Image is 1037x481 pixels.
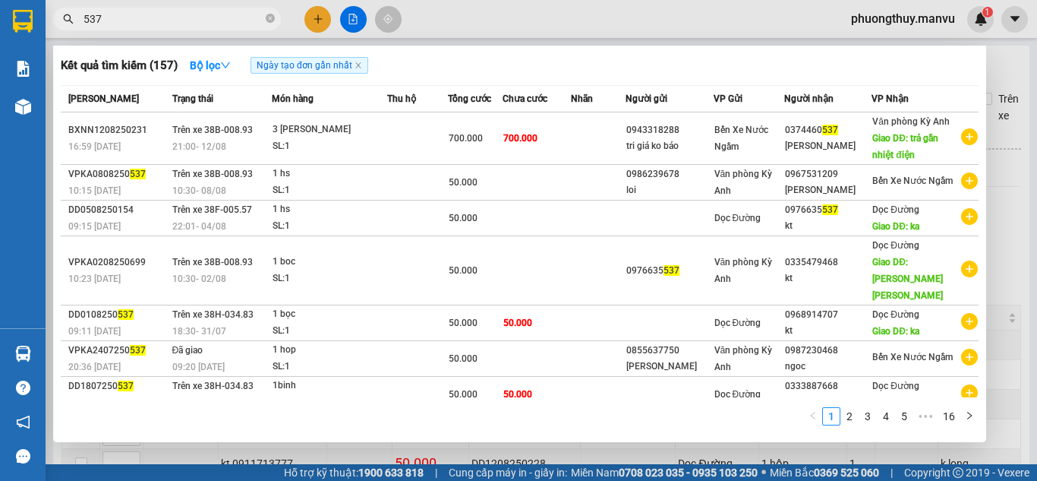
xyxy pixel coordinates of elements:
div: 1 hs [273,166,386,182]
div: SL: 1 [273,218,386,235]
span: 537 [822,125,838,135]
span: left [808,411,818,420]
a: 1 [823,408,840,425]
div: 1 hs [273,201,386,218]
img: warehouse-icon [15,99,31,115]
div: kt [785,323,872,339]
li: 3 [859,407,877,426]
span: Tổng cước [448,93,491,104]
span: close [355,62,362,69]
li: 2 [840,407,859,426]
li: 16 [938,407,960,426]
div: 0987230468 [785,343,872,359]
span: 50.000 [449,213,478,223]
div: 0374460 [785,122,872,138]
div: 0333887668 [785,378,872,394]
span: 16:59 [DATE] [68,141,121,152]
div: SL: 1 [273,323,386,340]
div: DD1807250 [68,378,168,394]
span: 537 [130,169,146,179]
div: [PERSON_NAME] [626,359,713,375]
li: Previous Page [804,407,822,426]
span: Trên xe 38B-008.93 [172,125,253,135]
span: Trên xe 38H-034.83 [172,309,254,320]
span: 20:36 [DATE] [68,362,121,372]
span: 537 [663,265,679,276]
span: question-circle [16,381,30,395]
li: Next 5 Pages [913,407,938,426]
div: SL: 1 [273,394,386,411]
button: left [804,407,822,426]
span: Nhãn [571,93,593,104]
span: close-circle [266,14,275,23]
span: Dọc Đường [714,213,761,223]
span: 21:00 - 12/08 [172,141,226,152]
span: search [63,14,74,24]
span: ••• [913,407,938,426]
span: 18:30 - 17/07 [172,397,226,408]
span: Trên xe 38F-005.57 [172,204,252,215]
span: Bến Xe Nước Ngầm [714,125,768,152]
div: 0943318288 [626,122,713,138]
span: close-circle [266,12,275,27]
span: 537 [130,345,146,356]
span: Dọc Đường [714,389,761,400]
div: ngoc [785,359,872,375]
span: 10:23 [DATE] [68,274,121,284]
span: Giao DĐ: ka [872,326,919,337]
a: 2 [841,408,858,425]
div: DD0108250 [68,307,168,323]
span: Người gửi [626,93,667,104]
div: kt [785,271,872,286]
div: VPKA0208250699 [68,255,168,271]
span: Dọc Đường [714,318,761,328]
div: BXNN1208250231 [68,122,168,138]
li: Next Page [960,407,979,426]
span: Người nhận [784,93,834,104]
span: plus-circle [961,313,978,330]
div: 0968914707 [785,307,872,323]
div: 3 [PERSON_NAME] [273,122,386,138]
span: Giao DĐ: ka [872,221,919,232]
span: Văn phòng Kỳ Anh [872,116,950,127]
li: 5 [895,407,913,426]
span: plus-circle [961,261,978,277]
span: 700.000 [503,133,537,144]
div: 1binh [273,378,386,394]
div: 0335479468 [785,255,872,271]
span: 10:30 - 02/08 [172,274,226,284]
span: plus-circle [961,384,978,401]
span: Dọc Đường [872,309,919,320]
span: plus-circle [961,128,978,145]
span: right [965,411,974,420]
div: VPKA2407250 [68,343,168,359]
span: Văn phòng Kỳ Anh [714,169,773,196]
div: [PERSON_NAME] [785,138,872,154]
span: down [220,60,231,71]
a: 5 [896,408,912,425]
span: plus-circle [961,349,978,365]
span: Bến Xe Nước Ngầm [872,176,953,186]
img: logo-vxr [13,10,33,33]
img: solution-icon [15,61,31,77]
span: 537 [118,381,134,391]
span: Bến Xe Nước Ngầm [872,352,953,362]
span: 50.000 [449,353,478,364]
span: 10:15 [DATE] [68,185,121,196]
span: 09:11 [DATE] [68,326,121,337]
div: VPKA0808250 [68,166,168,182]
span: 50.000 [449,389,478,400]
span: Văn phòng Kỳ Anh [714,257,773,284]
span: 50.000 [503,318,532,328]
div: 0986239678 [626,166,713,182]
span: VP Gửi [714,93,742,104]
div: 0855637750 [626,343,713,359]
div: tri giá ko báo [626,138,713,154]
span: 22:01 - 04/08 [172,221,226,232]
span: Giao DĐ: trả gần nhiệt điện [872,133,938,160]
span: Dọc Đường [872,240,919,251]
a: 3 [859,408,876,425]
div: 0976635 [626,263,713,279]
span: plus-circle [961,172,978,189]
span: 18:30 - 31/07 [172,326,226,337]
